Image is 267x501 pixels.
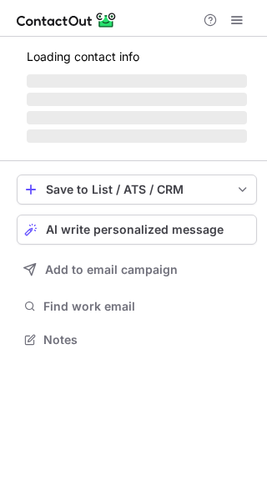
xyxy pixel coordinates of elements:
span: AI write personalized message [46,223,224,236]
p: Loading contact info [27,50,247,63]
span: ‌ [27,74,247,88]
button: AI write personalized message [17,215,257,245]
button: Add to email campaign [17,255,257,285]
span: Notes [43,332,250,347]
button: Find work email [17,295,257,318]
span: ‌ [27,111,247,124]
div: Save to List / ATS / CRM [46,183,228,196]
span: Find work email [43,299,250,314]
img: ContactOut v5.3.10 [17,10,117,30]
span: ‌ [27,129,247,143]
button: save-profile-one-click [17,175,257,205]
button: Notes [17,328,257,352]
span: ‌ [27,93,247,106]
span: Add to email campaign [45,263,178,276]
